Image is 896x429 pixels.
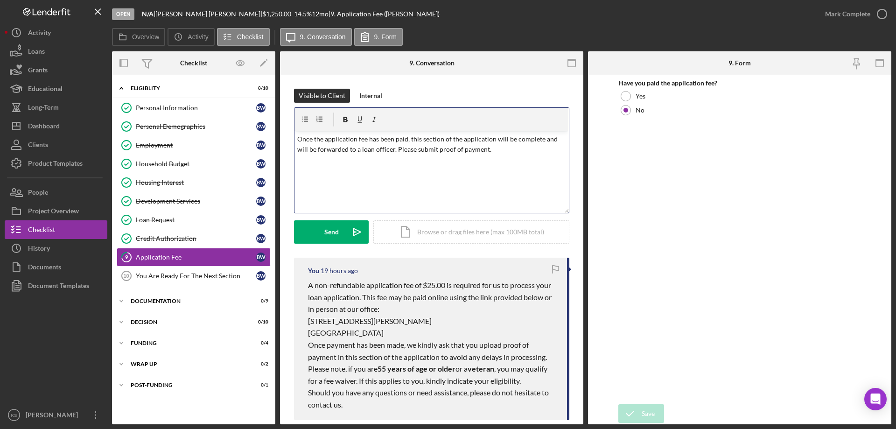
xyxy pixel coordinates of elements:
[329,10,440,18] div: | 9. Application Fee ([PERSON_NAME])
[131,340,245,346] div: Funding
[136,104,256,112] div: Personal Information
[252,85,268,91] div: 8 / 10
[297,134,567,155] p: Once the application fee has been paid, this section of the application will be complete and will...
[136,272,256,280] div: You Are Ready For The Next Section
[636,106,644,114] label: No
[117,117,271,136] a: Personal DemographicsBW
[256,178,266,187] div: B W
[188,33,208,41] label: Activity
[136,179,256,186] div: Housing Interest
[117,98,271,117] a: Personal InformationBW
[5,135,107,154] button: Clients
[28,220,55,241] div: Checklist
[117,211,271,229] a: Loan RequestBW
[642,404,655,423] div: Save
[11,413,17,418] text: KS
[112,8,134,20] div: Open
[5,239,107,258] button: History
[864,388,887,410] div: Open Intercom Messenger
[256,122,266,131] div: B W
[131,382,245,388] div: Post-Funding
[117,155,271,173] a: Household BudgetBW
[374,33,397,41] label: 9. Form
[300,33,346,41] label: 9. Conversation
[5,79,107,98] button: Educational
[308,364,549,385] span: , you may qualify for a fee waiver. If this applies to you, kindly indicate your eligibility.
[28,276,89,297] div: Document Templates
[28,135,48,156] div: Clients
[455,364,468,373] span: or a
[5,117,107,135] button: Dashboard
[308,281,553,313] span: A non-refundable application fee of $25.00 is required for us to process your loan application. T...
[136,235,256,242] div: Credit Authorization
[136,216,256,224] div: Loan Request
[256,271,266,281] div: B W
[308,340,547,361] span: Once payment has been made, we kindly ask that you upload proof of payment in this section of the...
[131,85,245,91] div: Eligiblity
[28,239,50,260] div: History
[256,141,266,150] div: B W
[355,89,387,103] button: Internal
[23,406,84,427] div: [PERSON_NAME]
[5,258,107,276] button: Documents
[262,10,294,18] div: $1,250.00
[294,89,350,103] button: Visible to Client
[28,79,63,100] div: Educational
[117,192,271,211] a: Development ServicesBW
[409,59,455,67] div: 9. Conversation
[28,42,45,63] div: Loans
[28,61,48,82] div: Grants
[825,5,870,23] div: Mark Complete
[359,89,382,103] div: Internal
[252,340,268,346] div: 0 / 4
[142,10,155,18] div: |
[5,406,107,424] button: KS[PERSON_NAME]
[256,253,266,262] div: B W
[308,316,432,338] span: [STREET_ADDRESS][PERSON_NAME] [GEOGRAPHIC_DATA]
[117,173,271,192] a: Housing InterestBW
[136,141,256,149] div: Employment
[294,220,369,244] button: Send
[168,28,214,46] button: Activity
[217,28,270,46] button: Checklist
[5,220,107,239] button: Checklist
[117,267,271,285] a: 10You Are Ready For The Next SectionBW
[112,28,165,46] button: Overview
[378,364,455,373] span: 55 years of age or older
[5,183,107,202] button: People
[5,61,107,79] button: Grants
[117,229,271,248] a: Credit AuthorizationBW
[816,5,891,23] button: Mark Complete
[308,364,378,373] span: Please note, if you are
[131,319,245,325] div: Decision
[5,42,107,61] a: Loans
[5,202,107,220] button: Project Overview
[252,382,268,388] div: 0 / 1
[28,154,83,175] div: Product Templates
[28,258,61,279] div: Documents
[5,98,107,117] button: Long-Term
[131,298,245,304] div: Documentation
[252,298,268,304] div: 0 / 9
[256,103,266,113] div: B W
[5,23,107,42] button: Activity
[618,404,664,423] button: Save
[28,183,48,204] div: People
[299,89,345,103] div: Visible to Client
[256,234,266,243] div: B W
[155,10,262,18] div: [PERSON_NAME] [PERSON_NAME] |
[256,159,266,169] div: B W
[28,98,59,119] div: Long-Term
[28,23,51,44] div: Activity
[136,123,256,130] div: Personal Demographics
[308,267,319,274] div: You
[125,254,128,260] tspan: 9
[237,33,264,41] label: Checklist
